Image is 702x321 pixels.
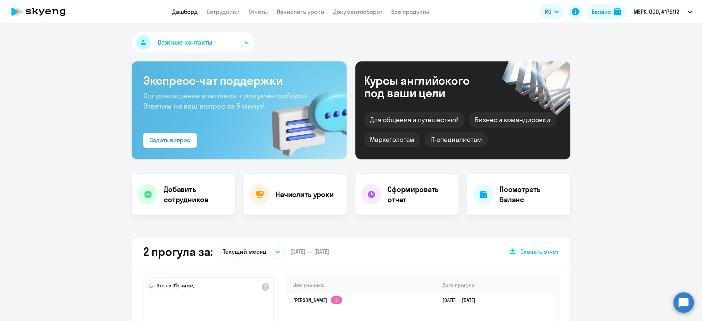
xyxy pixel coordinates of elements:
[333,8,382,15] a: Документооборот
[249,8,268,15] a: Отчеты
[143,73,335,88] h3: Экспресс-чат поддержки
[540,4,564,19] button: RU
[287,278,437,293] th: Имя ученика
[261,77,347,159] img: bg-img
[290,248,329,256] span: [DATE] — [DATE]
[143,244,213,259] h2: 2 прогула за:
[499,184,565,205] h4: Посмотреть баланс
[520,248,559,256] span: Скачать отчет
[364,74,489,99] div: Курсы английского под ваши цели
[156,282,194,291] span: Это на 3% ниже,
[592,7,611,16] div: Баланс
[545,7,551,16] span: RU
[388,184,453,205] h4: Сформировать отчет
[614,8,621,15] img: balance
[634,7,679,16] p: МЕРК, ООО, #179112
[276,189,334,200] h4: Начислить уроки
[277,8,324,15] a: Начислить уроки
[293,297,342,303] a: [PERSON_NAME]2
[364,112,465,128] div: Для общения и путешествий
[219,245,284,258] button: Текущий месяц
[331,296,342,304] app-skyeng-badge: 2
[364,132,420,147] div: Маркетологам
[158,38,212,47] span: Важные контакты
[132,32,254,53] button: Важные контакты
[391,8,429,15] a: Все продукты
[172,8,198,15] a: Дашборд
[469,112,556,128] div: Бизнес и командировки
[442,297,481,303] a: [DATE][DATE]
[587,4,626,19] button: Балансbalance
[143,91,309,110] span: Сопровождение компании + документооборот. Ответим на ваш вопрос за 5 минут!
[207,8,240,15] a: Сотрудники
[143,133,197,148] button: Задать вопрос
[424,132,487,147] div: IT-специалистам
[223,247,267,256] p: Текущий месяц
[630,3,696,20] button: МЕРК, ООО, #179112
[164,184,229,205] h4: Добавить сотрудников
[437,278,558,293] th: Дата прогула
[150,136,190,144] div: Задать вопрос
